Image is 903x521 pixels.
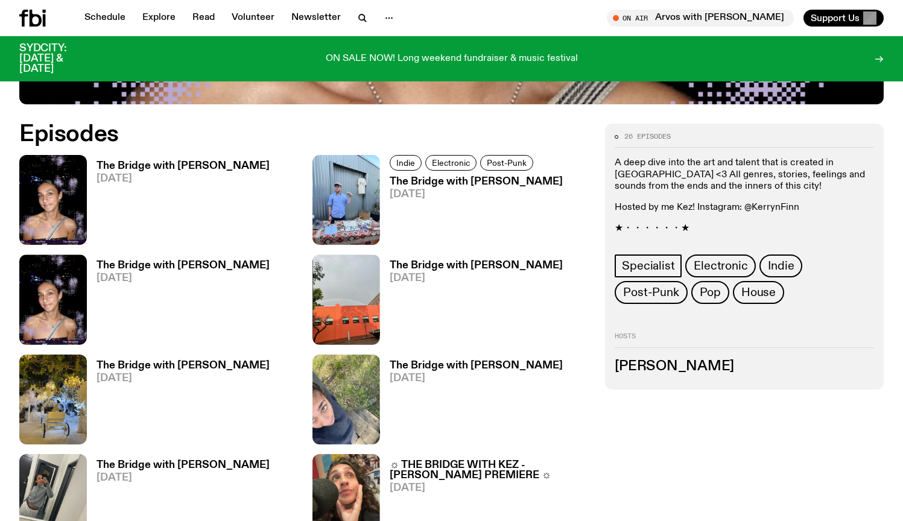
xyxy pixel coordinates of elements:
[685,254,756,277] a: Electronic
[380,361,563,444] a: The Bridge with [PERSON_NAME][DATE]
[326,54,578,65] p: ON SALE NOW! Long weekend fundraiser & music festival
[390,155,422,171] a: Indie
[284,10,348,27] a: Newsletter
[19,124,591,145] h2: Episodes
[390,260,563,271] h3: The Bridge with [PERSON_NAME]
[390,460,591,481] h3: ☼ THE BRIDGE WITH KEZ - [PERSON_NAME] PREMIERE ☼
[380,260,563,344] a: The Bridge with [PERSON_NAME][DATE]
[615,333,874,347] h2: Hosts
[615,360,874,373] h3: [PERSON_NAME]
[390,177,563,187] h3: The Bridge with [PERSON_NAME]
[425,155,477,171] a: Electronic
[624,133,671,140] span: 26 episodes
[97,361,270,371] h3: The Bridge with [PERSON_NAME]
[390,361,563,371] h3: The Bridge with [PERSON_NAME]
[615,223,874,235] p: ★・・・・・・★
[390,273,563,283] span: [DATE]
[396,158,415,167] span: Indie
[19,43,97,74] h3: SYDCITY: [DATE] & [DATE]
[97,473,270,483] span: [DATE]
[432,158,470,167] span: Electronic
[135,10,183,27] a: Explore
[97,273,270,283] span: [DATE]
[615,281,687,304] a: Post-Punk
[390,483,591,493] span: [DATE]
[87,161,270,245] a: The Bridge with [PERSON_NAME][DATE]
[87,361,270,444] a: The Bridge with [PERSON_NAME][DATE]
[811,13,860,24] span: Support Us
[185,10,222,27] a: Read
[97,174,270,184] span: [DATE]
[390,373,563,384] span: [DATE]
[759,254,802,277] a: Indie
[97,460,270,470] h3: The Bridge with [PERSON_NAME]
[97,260,270,271] h3: The Bridge with [PERSON_NAME]
[480,155,533,171] a: Post-Punk
[768,259,794,273] span: Indie
[615,254,682,277] a: Specialist
[607,10,794,27] button: On AirArvos with [PERSON_NAME]
[380,177,563,245] a: The Bridge with [PERSON_NAME][DATE]
[615,202,874,213] p: Hosted by me Kez! Instagram: @KerrynFinn
[700,286,721,299] span: Pop
[733,281,784,304] a: House
[77,10,133,27] a: Schedule
[741,286,776,299] span: House
[622,259,674,273] span: Specialist
[487,158,527,167] span: Post-Punk
[224,10,282,27] a: Volunteer
[623,286,679,299] span: Post-Punk
[694,259,747,273] span: Electronic
[803,10,884,27] button: Support Us
[615,157,874,192] p: A deep dive into the art and talent that is created in [GEOGRAPHIC_DATA] <3 All genres, stories, ...
[691,281,729,304] a: Pop
[87,260,270,344] a: The Bridge with [PERSON_NAME][DATE]
[390,189,563,200] span: [DATE]
[97,373,270,384] span: [DATE]
[97,161,270,171] h3: The Bridge with [PERSON_NAME]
